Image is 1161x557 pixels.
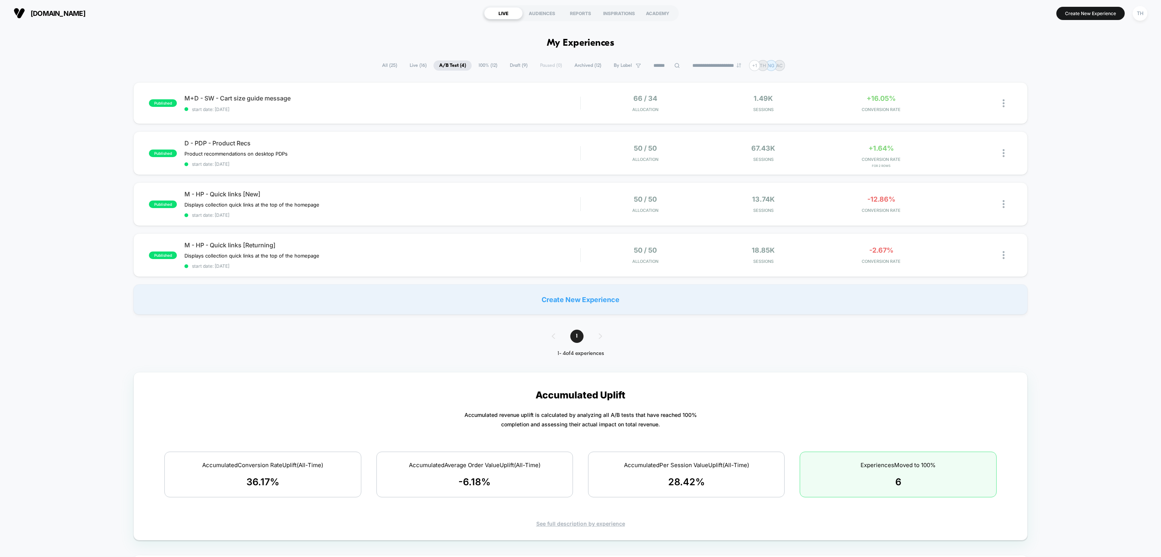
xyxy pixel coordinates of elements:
[184,139,580,147] span: D - PDP - Product Recs
[1133,6,1147,21] div: TH
[464,410,697,429] p: Accumulated revenue uplift is calculated by analyzing all A/B tests that have reached 100% comple...
[570,330,584,343] span: 1
[768,63,774,68] p: NG
[824,107,938,112] span: CONVERSION RATE
[1003,149,1005,157] img: close
[133,284,1027,315] div: Create New Experience
[895,476,901,488] span: 6
[706,208,820,213] span: Sessions
[473,60,503,71] span: 100% ( 12 )
[1056,7,1125,20] button: Create New Experience
[458,476,491,488] span: -6.18 %
[867,195,895,203] span: -12.86%
[752,195,775,203] span: 13.74k
[614,63,632,68] span: By Label
[824,259,938,264] span: CONVERSION RATE
[149,201,177,208] span: published
[536,389,625,401] p: Accumulated Uplift
[11,7,88,19] button: [DOMAIN_NAME]
[547,38,615,49] h1: My Experiences
[184,190,580,198] span: M - HP - Quick links [New]
[1130,6,1150,21] button: TH
[824,164,938,168] span: for 2 Rows
[751,144,775,152] span: 67.43k
[824,208,938,213] span: CONVERSION RATE
[523,7,561,19] div: AUDIENCES
[632,208,658,213] span: Allocation
[184,263,580,269] span: start date: [DATE]
[638,7,677,19] div: ACADEMY
[737,63,741,68] img: end
[404,60,432,71] span: Live ( 16 )
[484,7,523,19] div: LIVE
[1003,251,1005,259] img: close
[184,161,580,167] span: start date: [DATE]
[706,107,820,112] span: Sessions
[569,60,607,71] span: Archived ( 12 )
[184,253,319,259] span: Displays collection quick links at the top of the homepage
[184,94,580,102] span: M+D - SW - Cart size guide message
[544,350,617,357] div: 1 - 4 of 4 experiences
[776,63,783,68] p: AC
[632,259,658,264] span: Allocation
[14,8,25,19] img: Visually logo
[184,202,319,208] span: Displays collection quick links at the top of the homepage
[634,246,657,254] span: 50 / 50
[706,259,820,264] span: Sessions
[149,251,177,259] span: published
[149,150,177,157] span: published
[632,157,658,162] span: Allocation
[184,241,580,249] span: M - HP - Quick links [Returning]
[749,60,760,71] div: + 1
[504,60,533,71] span: Draft ( 9 )
[147,520,1014,527] div: See full description by experience
[31,9,85,17] span: [DOMAIN_NAME]
[246,476,279,488] span: 36.17 %
[861,461,936,469] span: Experiences Moved to 100%
[868,144,894,152] span: +1.64%
[752,246,775,254] span: 18.85k
[754,94,773,102] span: 1.49k
[433,60,472,71] span: A/B Test ( 4 )
[634,144,657,152] span: 50 / 50
[561,7,600,19] div: REPORTS
[600,7,638,19] div: INSPIRATIONS
[869,246,893,254] span: -2.67%
[409,461,540,469] span: Accumulated Average Order Value Uplift (All-Time)
[633,94,657,102] span: 66 / 34
[867,94,896,102] span: +16.05%
[184,151,288,157] span: Product recommendations on desktop PDPs
[668,476,705,488] span: 28.42 %
[760,63,766,68] p: TH
[1003,200,1005,208] img: close
[184,212,580,218] span: start date: [DATE]
[634,195,657,203] span: 50 / 50
[824,157,938,162] span: CONVERSION RATE
[632,107,658,112] span: Allocation
[624,461,749,469] span: Accumulated Per Session Value Uplift (All-Time)
[149,99,177,107] span: published
[202,461,323,469] span: Accumulated Conversion Rate Uplift (All-Time)
[376,60,403,71] span: All ( 25 )
[184,106,580,112] span: start date: [DATE]
[706,157,820,162] span: Sessions
[1003,99,1005,107] img: close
